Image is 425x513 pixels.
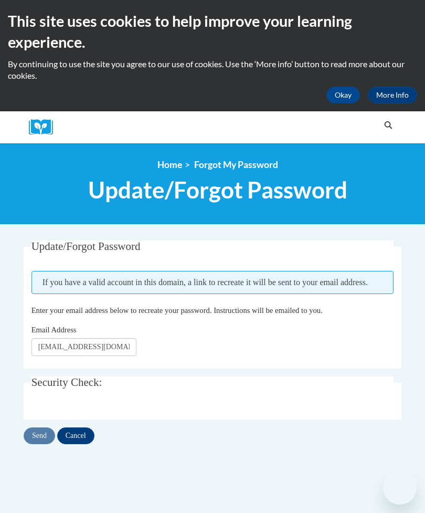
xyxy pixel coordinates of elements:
[194,159,278,170] span: Forgot My Password
[29,119,60,135] img: Logo brand
[8,58,417,81] p: By continuing to use the site you agree to our use of cookies. Use the ‘More info’ button to read...
[157,159,182,170] a: Home
[31,240,141,253] span: Update/Forgot Password
[31,326,77,334] span: Email Address
[326,87,360,103] button: Okay
[380,119,396,132] button: Search
[383,471,417,505] iframe: Button to launch messaging window
[57,427,94,444] input: Cancel
[31,271,394,294] span: If you have a valid account in this domain, a link to recreate it will be sent to your email addr...
[29,119,60,135] a: Cox Campus
[368,87,417,103] a: More Info
[88,176,347,204] span: Update/Forgot Password
[31,376,102,389] span: Security Check:
[8,11,417,53] h2: This site uses cookies to help improve your learning experience.
[31,306,323,315] span: Enter your email address below to recreate your password. Instructions will be emailed to you.
[31,338,136,356] input: Email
